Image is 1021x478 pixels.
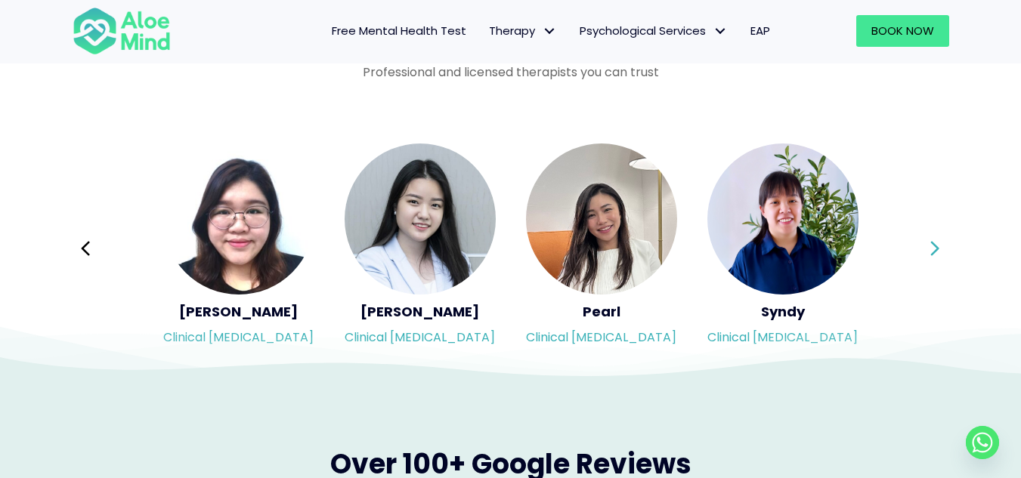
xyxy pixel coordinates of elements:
[526,143,677,353] a: <h5>Pearl</h5><p>Clinical psychologist</p> PearlClinical [MEDICAL_DATA]
[73,63,949,81] p: Professional and licensed therapists you can trust
[320,15,478,47] a: Free Mental Health Test
[966,426,999,459] a: Whatsapp
[707,143,859,295] img: <h5>Syndy</h5><p>Clinical psychologist</p>
[871,23,934,39] span: Book Now
[526,142,677,355] div: Slide 14 of 3
[526,143,677,295] img: <h5>Pearl</h5><p>Clinical psychologist</p>
[73,6,171,56] img: Aloe mind Logo
[489,23,557,39] span: Therapy
[163,143,314,353] a: <h5>Wei Shan</h5><p>Clinical psychologist</p> [PERSON_NAME]Clinical [MEDICAL_DATA]
[345,143,496,353] a: <h5>Yen Li</h5><p>Clinical psychologist</p> [PERSON_NAME]Clinical [MEDICAL_DATA]
[345,302,496,321] h5: [PERSON_NAME]
[190,15,781,47] nav: Menu
[163,142,314,355] div: Slide 12 of 3
[345,143,496,295] img: <h5>Yen Li</h5><p>Clinical psychologist</p>
[478,15,568,47] a: TherapyTherapy: submenu
[710,20,732,42] span: Psychological Services: submenu
[580,23,728,39] span: Psychological Services
[345,142,496,355] div: Slide 13 of 3
[332,23,466,39] span: Free Mental Health Test
[163,302,314,321] h5: [PERSON_NAME]
[750,23,770,39] span: EAP
[568,15,739,47] a: Psychological ServicesPsychological Services: submenu
[163,143,314,295] img: <h5>Wei Shan</h5><p>Clinical psychologist</p>
[539,20,561,42] span: Therapy: submenu
[739,15,781,47] a: EAP
[707,143,859,353] a: <h5>Syndy</h5><p>Clinical psychologist</p> SyndyClinical [MEDICAL_DATA]
[707,302,859,321] h5: Syndy
[526,302,677,321] h5: Pearl
[856,15,949,47] a: Book Now
[707,142,859,355] div: Slide 15 of 3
